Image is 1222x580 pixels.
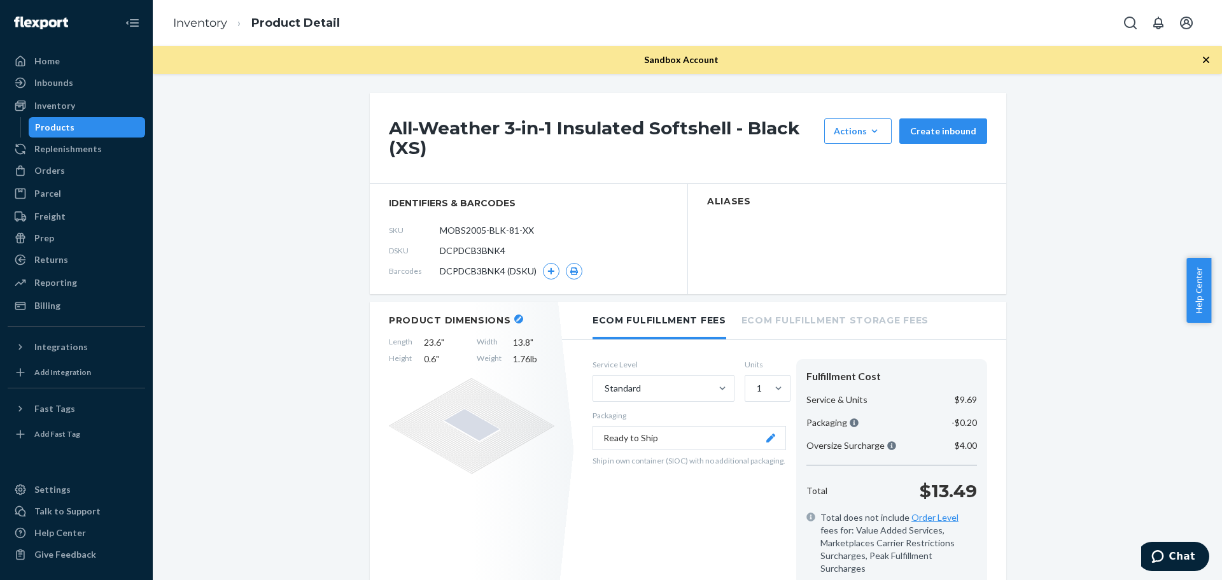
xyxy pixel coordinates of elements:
[34,428,80,439] div: Add Fast Tag
[806,485,827,497] p: Total
[389,353,412,365] span: Height
[8,523,145,543] a: Help Center
[34,527,86,539] div: Help Center
[389,265,440,276] span: Barcodes
[8,206,145,227] a: Freight
[707,197,987,206] h2: Aliases
[389,118,818,158] h1: All-Weather 3-in-1 Insulated Softshell - Black (XS)
[436,353,439,364] span: "
[593,302,726,339] li: Ecom Fulfillment Fees
[806,416,859,429] p: Packaging
[834,125,882,138] div: Actions
[8,228,145,248] a: Prep
[34,548,96,561] div: Give Feedback
[741,302,929,337] li: Ecom Fulfillment Storage Fees
[1174,10,1199,36] button: Open account menu
[593,410,786,421] p: Packaging
[251,16,340,30] a: Product Detail
[34,299,60,312] div: Billing
[8,250,145,270] a: Returns
[899,118,987,144] button: Create inbound
[806,439,896,452] p: Oversize Surcharge
[824,118,892,144] button: Actions
[8,73,145,93] a: Inbounds
[34,55,60,67] div: Home
[8,399,145,419] button: Fast Tags
[34,187,61,200] div: Parcel
[593,359,734,370] label: Service Level
[603,382,605,395] input: Standard
[34,483,71,496] div: Settings
[605,382,641,395] div: Standard
[1186,258,1211,323] button: Help Center
[389,245,440,256] span: DSKU
[34,341,88,353] div: Integrations
[955,439,977,452] p: $4.00
[440,244,505,257] span: DCPDCB3BNK4
[440,265,537,278] span: DCPDCB3BNK4 (DSKU)
[34,402,75,415] div: Fast Tags
[8,337,145,357] button: Integrations
[14,17,68,29] img: Flexport logo
[424,353,465,365] span: 0.6
[8,272,145,293] a: Reporting
[757,382,762,395] div: 1
[920,478,977,504] p: $13.49
[530,337,533,348] span: "
[424,336,465,349] span: 23.6
[911,512,959,523] a: Order Level
[34,232,54,244] div: Prep
[34,164,65,177] div: Orders
[34,505,101,518] div: Talk to Support
[8,479,145,500] a: Settings
[120,10,145,36] button: Close Navigation
[34,76,73,89] div: Inbounds
[745,359,786,370] label: Units
[1141,542,1209,574] iframe: Opens a widget where you can chat to one of our agents
[34,367,91,378] div: Add Integration
[513,336,554,349] span: 13.8
[8,501,145,521] button: Talk to Support
[593,455,786,466] p: Ship in own container (SIOC) with no additional packaging.
[389,225,440,236] span: SKU
[163,4,350,42] ol: breadcrumbs
[8,183,145,204] a: Parcel
[593,426,786,450] button: Ready to Ship
[8,362,145,383] a: Add Integration
[806,369,977,384] div: Fulfillment Cost
[820,511,977,575] span: Total does not include fees for: Value Added Services, Marketplaces Carrier Restrictions Surcharg...
[29,117,146,138] a: Products
[513,353,554,365] span: 1.76 lb
[34,143,102,155] div: Replenishments
[389,315,511,326] h2: Product Dimensions
[34,276,77,289] div: Reporting
[952,416,977,429] p: -$0.20
[1118,10,1143,36] button: Open Search Box
[8,424,145,444] a: Add Fast Tag
[8,160,145,181] a: Orders
[389,336,412,349] span: Length
[389,197,668,209] span: identifiers & barcodes
[8,139,145,159] a: Replenishments
[173,16,227,30] a: Inventory
[477,353,502,365] span: Weight
[34,210,66,223] div: Freight
[34,253,68,266] div: Returns
[8,95,145,116] a: Inventory
[441,337,444,348] span: "
[806,393,867,406] p: Service & Units
[644,54,719,65] span: Sandbox Account
[1146,10,1171,36] button: Open notifications
[8,295,145,316] a: Billing
[755,382,757,395] input: 1
[8,544,145,565] button: Give Feedback
[955,393,977,406] p: $9.69
[35,121,74,134] div: Products
[8,51,145,71] a: Home
[477,336,502,349] span: Width
[34,99,75,112] div: Inventory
